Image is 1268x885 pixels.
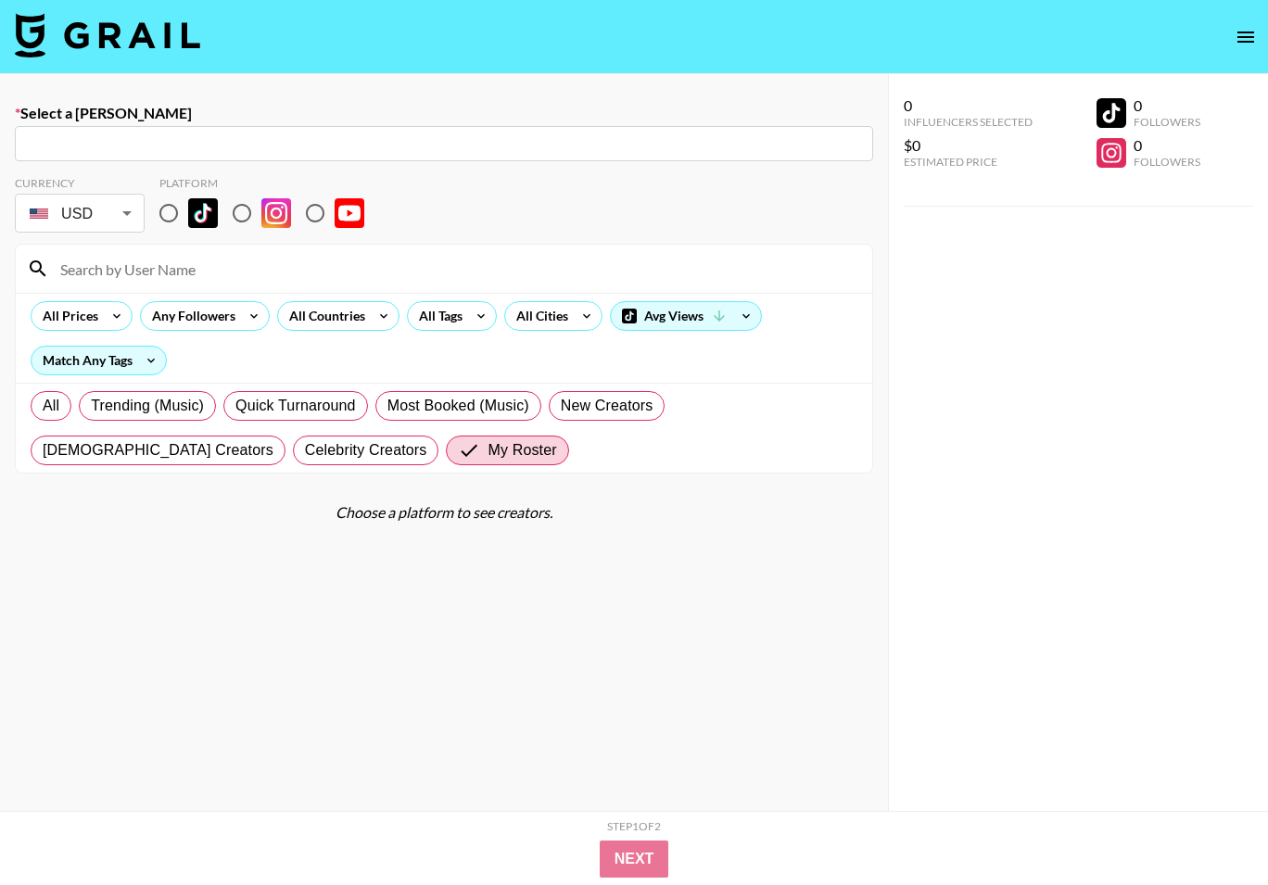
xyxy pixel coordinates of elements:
div: All Countries [278,302,369,330]
div: Currency [15,176,145,190]
img: TikTok [188,198,218,228]
span: Quick Turnaround [235,395,356,417]
div: Followers [1134,155,1200,169]
div: 0 [1134,96,1200,115]
span: My Roster [488,439,556,461]
div: Step 1 of 2 [607,819,661,833]
div: Followers [1134,115,1200,129]
span: [DEMOGRAPHIC_DATA] Creators [43,439,273,461]
span: New Creators [561,395,653,417]
div: Match Any Tags [32,347,166,374]
div: 0 [904,96,1033,115]
div: Platform [159,176,379,190]
input: Search by User Name [49,254,861,284]
span: All [43,395,59,417]
div: $0 [904,136,1033,155]
div: Avg Views [611,302,761,330]
button: open drawer [1227,19,1264,56]
div: Any Followers [141,302,239,330]
div: Influencers Selected [904,115,1033,129]
div: Choose a platform to see creators. [15,503,873,522]
div: 0 [1134,136,1200,155]
button: Next [600,841,669,878]
div: USD [19,197,141,230]
div: All Prices [32,302,102,330]
img: YouTube [335,198,364,228]
div: All Cities [505,302,572,330]
span: Most Booked (Music) [387,395,529,417]
span: Celebrity Creators [305,439,427,461]
div: All Tags [408,302,466,330]
img: Grail Talent [15,13,200,57]
label: Select a [PERSON_NAME] [15,104,873,122]
div: Estimated Price [904,155,1033,169]
img: Instagram [261,198,291,228]
span: Trending (Music) [91,395,204,417]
